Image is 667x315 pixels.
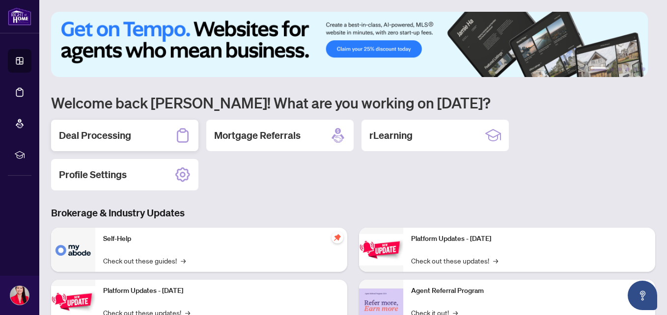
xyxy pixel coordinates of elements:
[51,206,655,220] h3: Brokerage & Industry Updates
[610,67,614,71] button: 2
[103,234,339,244] p: Self-Help
[641,67,645,71] button: 6
[411,286,647,296] p: Agent Referral Program
[181,255,186,266] span: →
[618,67,622,71] button: 3
[59,129,131,142] h2: Deal Processing
[493,255,498,266] span: →
[626,67,630,71] button: 4
[51,228,95,272] img: Self-Help
[332,232,343,243] span: pushpin
[103,255,186,266] a: Check out these guides!→
[51,93,655,112] h1: Welcome back [PERSON_NAME]! What are you working on [DATE]?
[369,129,413,142] h2: rLearning
[359,234,403,265] img: Platform Updates - June 23, 2025
[590,67,606,71] button: 1
[411,255,498,266] a: Check out these updates!→
[628,281,657,310] button: Open asap
[59,168,127,182] h2: Profile Settings
[103,286,339,296] p: Platform Updates - [DATE]
[8,7,31,26] img: logo
[51,12,648,77] img: Slide 0
[214,129,301,142] h2: Mortgage Referrals
[10,286,29,305] img: Profile Icon
[634,67,638,71] button: 5
[411,234,647,244] p: Platform Updates - [DATE]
